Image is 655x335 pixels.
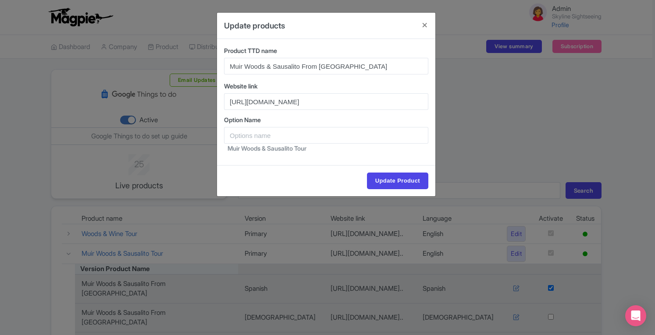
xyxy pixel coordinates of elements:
h4: Update products [224,20,285,32]
input: Product name [224,58,428,74]
span: Option Name [224,116,261,123]
div: Open Intercom Messenger [625,305,646,326]
span: Product TTD name [224,47,277,54]
input: Website link [224,93,428,110]
input: Options name [224,127,428,144]
input: Update Product [367,173,428,189]
span: Website link [224,82,258,90]
button: Close [414,13,435,38]
span: Muir Woods & Sausalito Tour [228,145,306,152]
